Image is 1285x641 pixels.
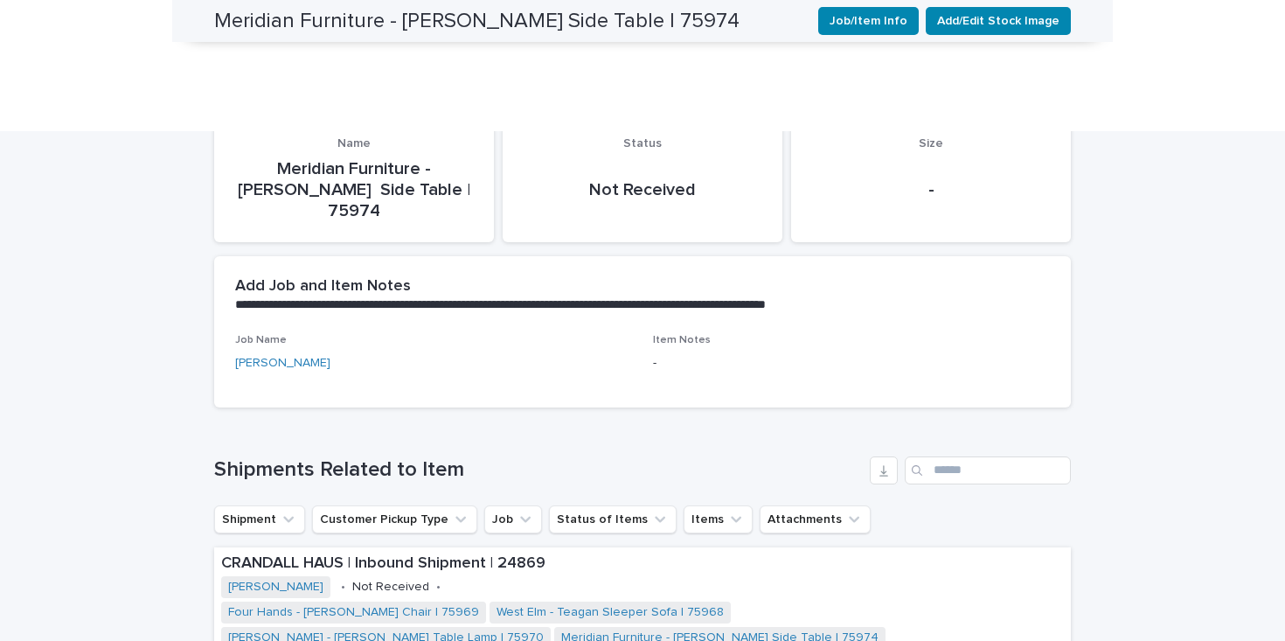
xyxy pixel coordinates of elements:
[830,12,907,30] span: Job/Item Info
[228,605,479,620] a: Four Hands - [PERSON_NAME] Chair | 75969
[312,505,477,533] button: Customer Pickup Type
[905,456,1071,484] input: Search
[623,137,662,150] span: Status
[653,354,1050,373] p: -
[497,605,724,620] a: West Elm - Teagan Sleeper Sofa | 75968
[937,12,1059,30] span: Add/Edit Stock Image
[221,554,1064,574] p: CRANDALL HAUS | Inbound Shipment | 24869
[926,7,1071,35] button: Add/Edit Stock Image
[549,505,677,533] button: Status of Items
[653,335,711,345] span: Item Notes
[235,354,330,373] a: [PERSON_NAME]
[760,505,871,533] button: Attachments
[228,580,323,595] a: [PERSON_NAME]
[436,580,441,595] p: •
[214,457,863,483] h1: Shipments Related to Item
[352,580,429,595] p: Not Received
[524,179,761,200] p: Not Received
[214,505,305,533] button: Shipment
[214,9,740,34] h2: Meridian Furniture - [PERSON_NAME] Side Table | 75974
[812,179,1050,200] p: -
[337,137,371,150] span: Name
[235,335,287,345] span: Job Name
[684,505,753,533] button: Items
[235,277,411,296] h2: Add Job and Item Notes
[484,505,542,533] button: Job
[919,137,943,150] span: Size
[341,580,345,595] p: •
[235,158,473,221] p: Meridian Furniture - [PERSON_NAME] Side Table | 75974
[818,7,919,35] button: Job/Item Info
